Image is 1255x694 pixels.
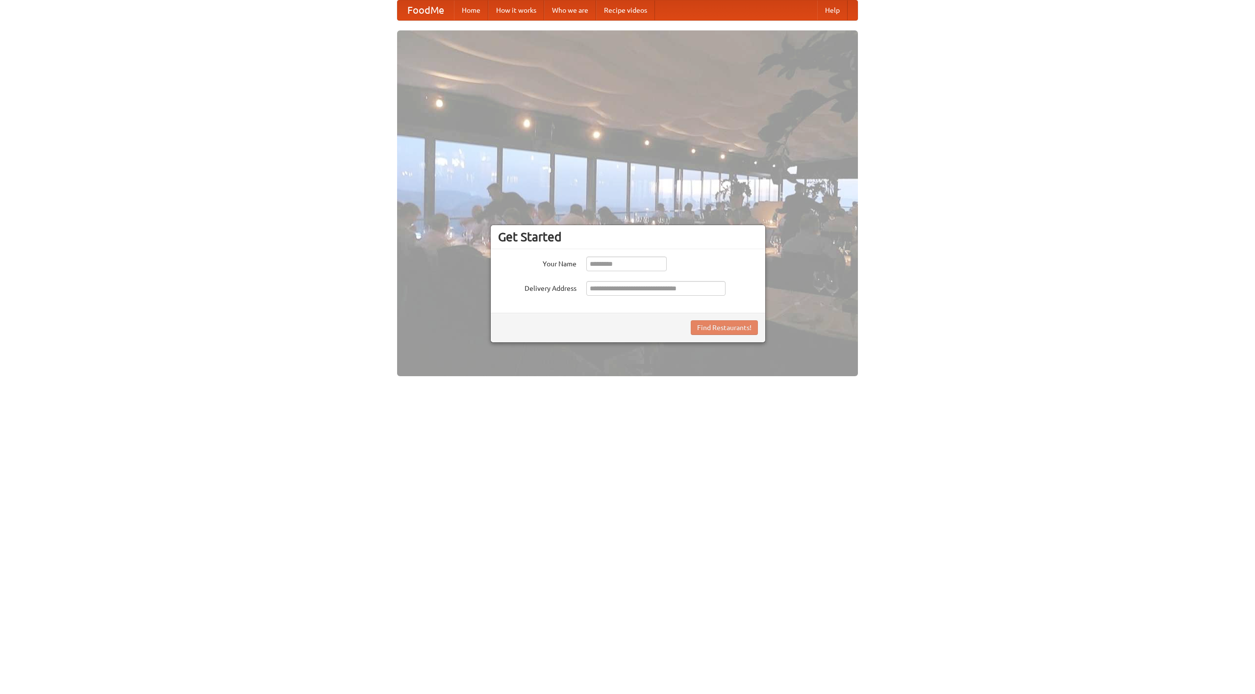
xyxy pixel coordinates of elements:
a: Recipe videos [596,0,655,20]
label: Delivery Address [498,281,577,293]
a: FoodMe [398,0,454,20]
h3: Get Started [498,230,758,244]
a: How it works [488,0,544,20]
a: Home [454,0,488,20]
button: Find Restaurants! [691,320,758,335]
a: Help [817,0,848,20]
label: Your Name [498,257,577,269]
a: Who we are [544,0,596,20]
